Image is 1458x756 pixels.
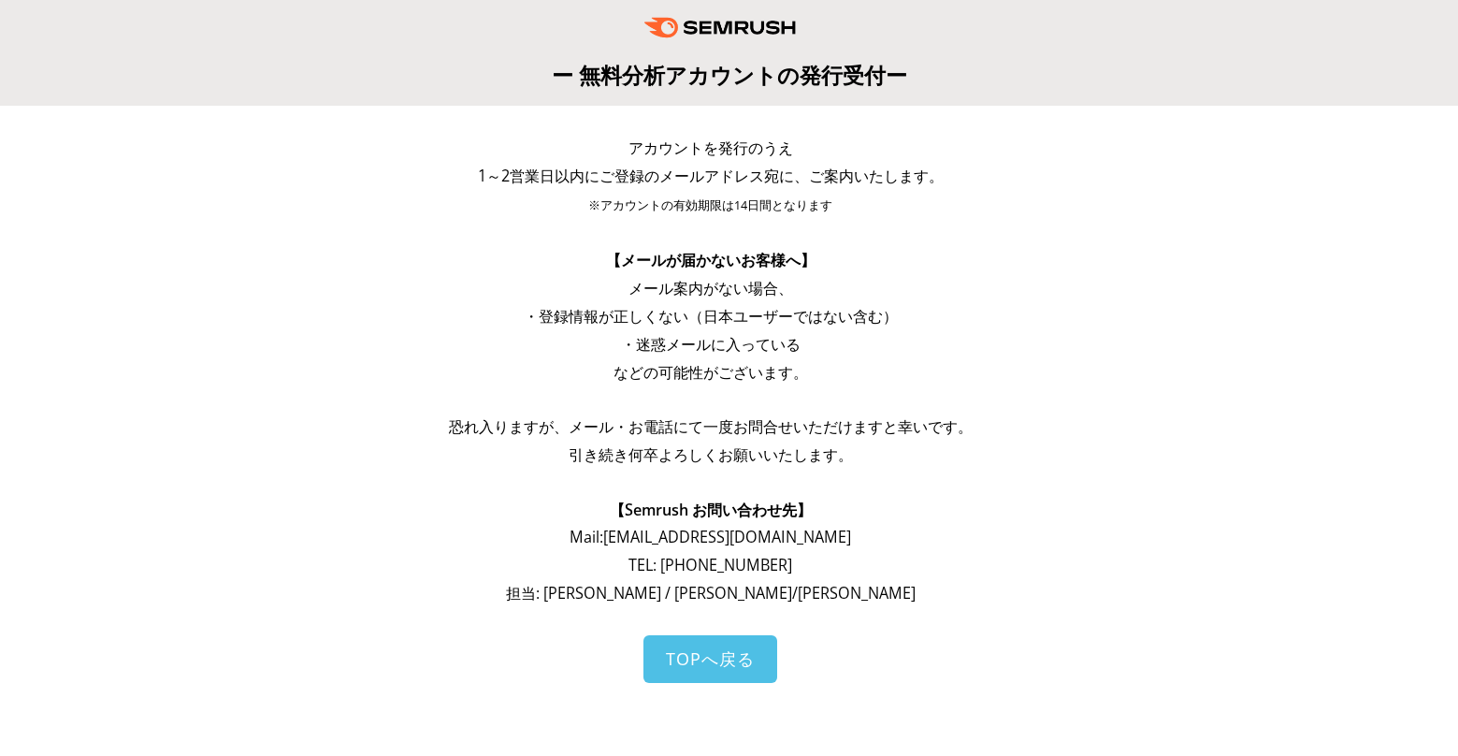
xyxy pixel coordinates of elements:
[628,138,793,158] span: アカウントを発行のうえ
[621,334,801,355] span: ・迷惑メールに入っている
[606,250,816,270] span: 【メールが届かないお客様へ】
[666,647,755,670] span: TOPへ戻る
[570,527,851,547] span: Mail: [EMAIL_ADDRESS][DOMAIN_NAME]
[449,416,973,437] span: 恐れ入りますが、メール・お電話にて一度お問合せいただけますと幸いです。
[552,60,907,90] span: ー 無料分析アカウントの発行受付ー
[628,555,792,575] span: TEL: [PHONE_NUMBER]
[478,166,944,186] span: 1～2営業日以内にご登録のメールアドレス宛に、ご案内いたします。
[628,278,793,298] span: メール案内がない場合、
[588,197,832,213] span: ※アカウントの有効期限は14日間となります
[610,500,812,520] span: 【Semrush お問い合わせ先】
[524,306,898,327] span: ・登録情報が正しくない（日本ユーザーではない含む）
[506,583,916,603] span: 担当: [PERSON_NAME] / [PERSON_NAME]/[PERSON_NAME]
[614,362,808,383] span: などの可能性がございます。
[569,444,853,465] span: 引き続き何卒よろしくお願いいたします。
[643,635,777,683] a: TOPへ戻る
